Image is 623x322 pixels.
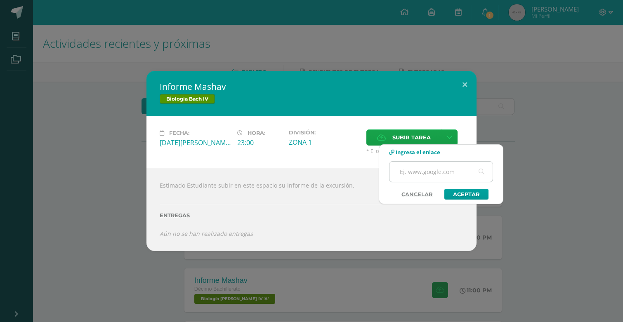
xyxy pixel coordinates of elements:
input: Ej. www.google.com [389,162,493,182]
span: Fecha: [169,130,189,136]
span: Biología Bach IV [160,94,215,104]
label: Entregas [160,212,463,219]
label: División: [289,129,360,136]
a: Aceptar [444,189,488,200]
div: Estimado Estudiante subir en este espacio su informe de la excursión. [146,168,477,251]
button: Close (Esc) [453,71,477,99]
div: [DATE][PERSON_NAME] [160,138,231,147]
span: * El tamaño máximo permitido es 50 MB [366,148,463,155]
div: 23:00 [237,138,282,147]
div: ZONA 1 [289,138,360,147]
span: Hora: [248,130,265,136]
h2: Informe Mashav [160,81,463,92]
span: Ingresa el enlace [396,148,440,156]
span: Subir tarea [392,130,431,145]
i: Aún no se han realizado entregas [160,230,253,237]
a: Cancelar [393,189,441,200]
